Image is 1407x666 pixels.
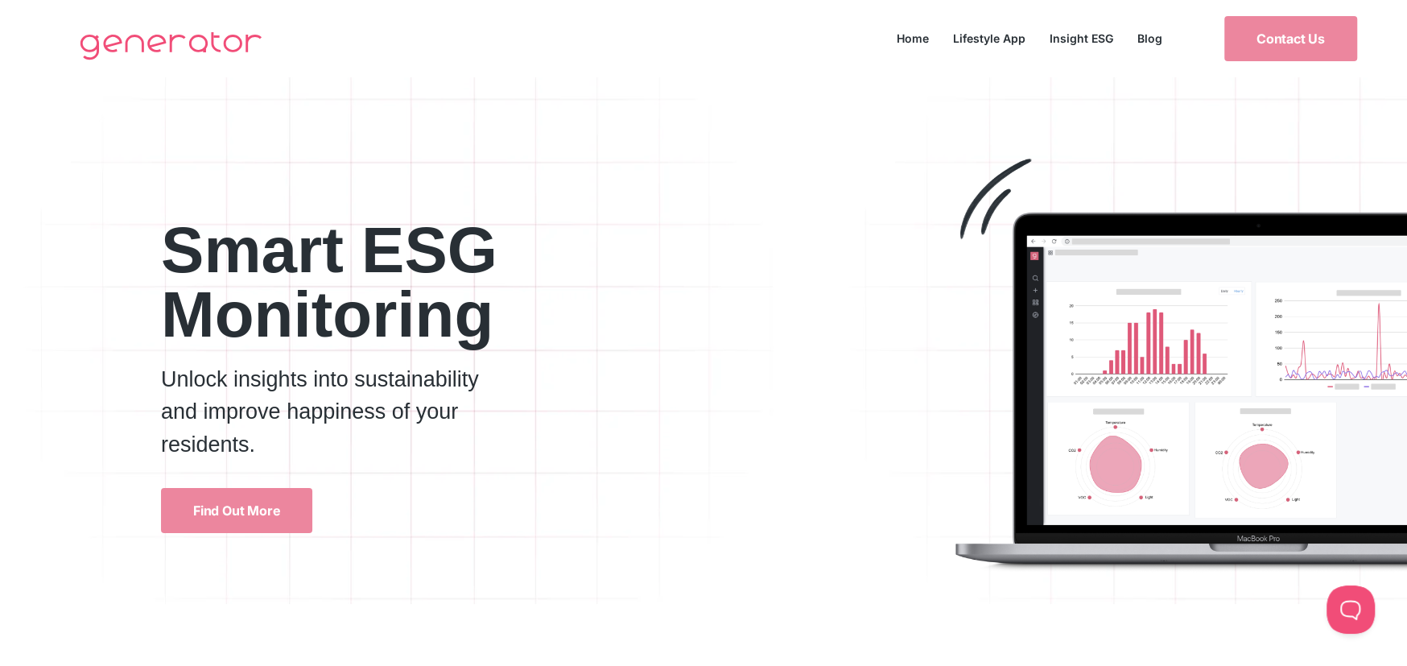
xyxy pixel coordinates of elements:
[1327,585,1375,634] iframe: Toggle Customer Support
[885,27,1174,49] nav: Menu
[941,27,1038,49] a: Lifestyle App
[885,27,941,49] a: Home
[193,504,280,517] span: Find Out More
[1224,16,1357,61] a: Contact Us
[161,217,563,346] h2: Smart ESG Monitoring
[161,362,482,461] p: Unlock insights into sustainability and improve happiness of your residents.
[1038,27,1125,49] a: Insight ESG
[161,488,312,533] a: Find Out More
[1125,27,1174,49] a: Blog
[1256,32,1325,45] span: Contact Us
